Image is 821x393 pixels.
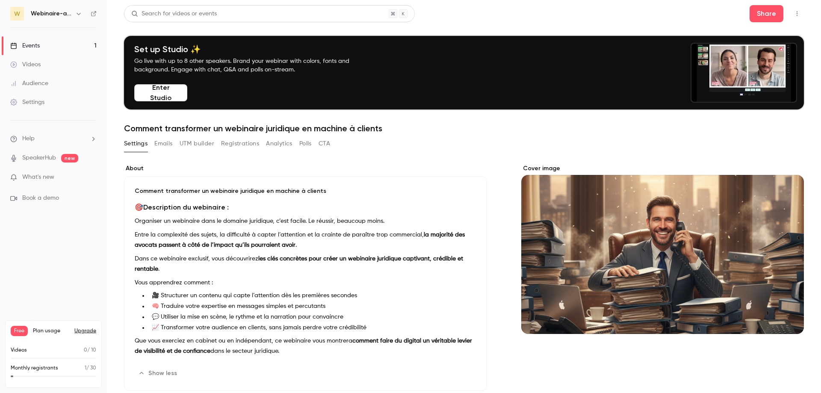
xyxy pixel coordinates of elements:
button: Share [750,5,783,22]
span: new [61,154,78,163]
span: 1 [85,366,86,371]
button: Enter Studio [134,84,187,101]
h1: Comment transformer un webinaire juridique en machine à clients [124,123,804,133]
li: 💬 Utiliser la mise en scène, le rythme et la narration pour convaincre [148,313,476,322]
label: About [124,164,487,173]
p: Videos [11,346,27,354]
p: Entre la complexité des sujets, la difficulté à capter l’attention et la crainte de paraître trop... [135,230,476,250]
label: Cover image [521,164,804,173]
p: Comment transformer un webinaire juridique en machine à clients [135,187,476,195]
button: Upgrade [74,328,96,334]
p: / 10 [84,346,96,354]
iframe: Noticeable Trigger [86,174,97,181]
h6: Webinaire-avocats [31,9,72,18]
span: W [14,9,20,18]
a: SpeakerHub [22,154,56,163]
div: Search for videos or events [131,9,217,18]
button: Polls [299,137,312,151]
span: 0 [84,348,87,353]
h3: 🎯 [135,202,476,213]
button: Registrations [221,137,259,151]
li: 📈 Transformer votre audience en clients, sans jamais perdre votre crédibilité [148,323,476,332]
section: Cover image [521,164,804,334]
p: / 30 [85,364,96,372]
button: Show less [135,366,182,380]
button: CTA [319,137,330,151]
p: Organiser un webinaire dans le domaine juridique, c’est facile. Le réussir, beaucoup moins. [135,216,476,226]
p: Go live with up to 8 other speakers. Brand your webinar with colors, fonts and background. Engage... [134,57,369,74]
p: Vous apprendrez comment : [135,278,476,288]
button: Emails [154,137,172,151]
span: Plan usage [33,328,69,334]
span: What's new [22,173,54,182]
button: Settings [124,137,148,151]
button: Analytics [266,137,292,151]
button: UTM builder [180,137,214,151]
p: Que vous exerciez en cabinet ou en indépendant, ce webinaire vous montrera dans le secteur juridi... [135,336,476,356]
h4: Set up Studio ✨ [134,44,369,54]
p: Dans ce webinaire exclusif, vous découvrirez . [135,254,476,274]
div: Videos [10,60,41,69]
li: 🧠 Traduire votre expertise en messages simples et percutants [148,302,476,311]
li: 🎥 Structurer un contenu qui capte l’attention dès les premières secondes [148,291,476,300]
div: Events [10,41,40,50]
strong: Description du webinaire : [143,203,229,211]
p: Monthly registrants [11,364,58,372]
span: Help [22,134,35,143]
span: Free [11,326,28,336]
span: Book a demo [22,194,59,203]
li: help-dropdown-opener [10,134,97,143]
strong: les clés concrètes pour créer un webinaire juridique captivant, crédible et rentable [135,256,463,272]
div: Settings [10,98,44,106]
div: Audience [10,79,48,88]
